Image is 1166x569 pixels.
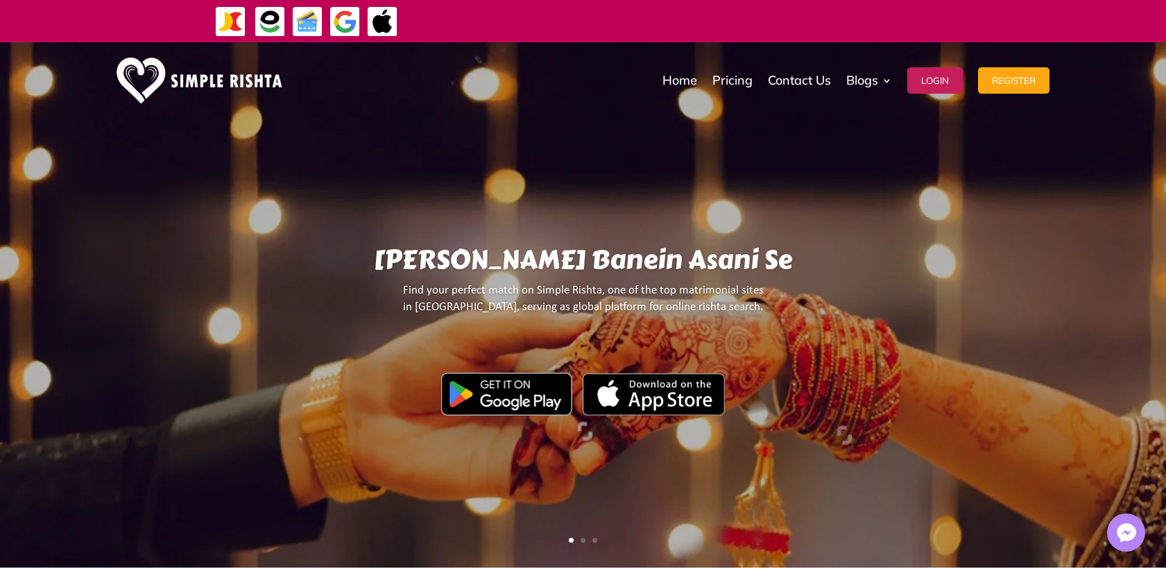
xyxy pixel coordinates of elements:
button: Login [907,67,963,94]
a: 3 [592,538,597,543]
img: JazzCash-icon [215,6,246,37]
a: Pricing [712,46,753,115]
a: 2 [581,538,585,543]
img: Credit Cards [292,6,323,37]
h1: [PERSON_NAME] Banein Asani Se [152,244,1014,282]
button: Register [978,67,1049,94]
p: Find your perfect match on Simple Rishta, one of the top matrimonial sites in [GEOGRAPHIC_DATA], ... [152,282,1014,328]
a: 1 [569,538,574,543]
img: ApplePay-icon [367,6,398,37]
a: Contact Us [768,46,831,115]
a: Login [907,46,963,115]
img: EasyPaisa-icon [255,6,286,37]
img: GooglePay-icon [329,6,361,37]
a: Home [662,46,697,115]
a: Register [978,46,1049,115]
img: Google Play [441,373,572,416]
a: Blogs [846,46,892,115]
img: Messenger [1113,519,1140,547]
